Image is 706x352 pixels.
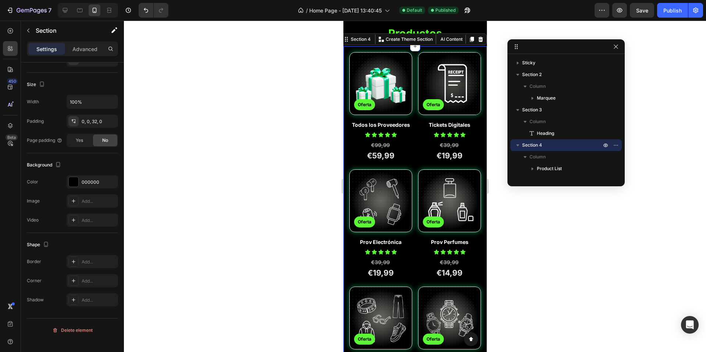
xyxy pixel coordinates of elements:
[27,98,39,105] div: Width
[537,177,565,184] span: Custom Code
[27,324,118,336] button: Delete element
[82,217,116,224] div: Add...
[7,78,18,84] div: 450
[522,106,542,114] span: Section 3
[663,7,682,14] div: Publish
[27,258,41,265] div: Border
[52,326,93,335] div: Delete element
[82,259,116,265] div: Add...
[67,95,118,108] input: Auto
[309,7,382,14] span: Home Page - [DATE] 13:40:45
[3,3,55,18] button: 7
[657,3,688,18] button: Publish
[72,45,97,53] p: Advanced
[139,3,168,18] div: Undo/Redo
[82,198,116,205] div: Add...
[522,141,542,149] span: Section 4
[82,297,116,303] div: Add...
[537,165,562,172] span: Product List
[27,118,44,125] div: Padding
[27,240,50,250] div: Shape
[636,7,648,14] span: Save
[27,137,63,144] div: Page padding
[27,297,44,303] div: Shadow
[27,179,38,185] div: Color
[306,7,308,14] span: /
[630,3,654,18] button: Save
[36,26,96,35] p: Section
[82,278,116,284] div: Add...
[435,7,456,14] span: Published
[6,134,18,140] div: Beta
[27,198,40,204] div: Image
[407,7,422,14] span: Default
[537,130,554,137] span: Heading
[529,153,546,161] span: Column
[82,179,116,186] div: 000000
[537,94,556,102] span: Marquee
[27,277,42,284] div: Corner
[27,160,63,170] div: Background
[681,316,699,334] div: Open Intercom Messenger
[529,83,546,90] span: Column
[36,45,57,53] p: Settings
[76,137,83,144] span: Yes
[522,71,542,78] span: Section 2
[343,21,487,352] iframe: Design area
[27,217,39,223] div: Video
[27,80,46,90] div: Size
[529,118,546,125] span: Column
[522,59,535,67] span: Sticky
[102,137,108,144] span: No
[82,118,116,125] div: 0, 0, 32, 0
[48,6,51,15] p: 7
